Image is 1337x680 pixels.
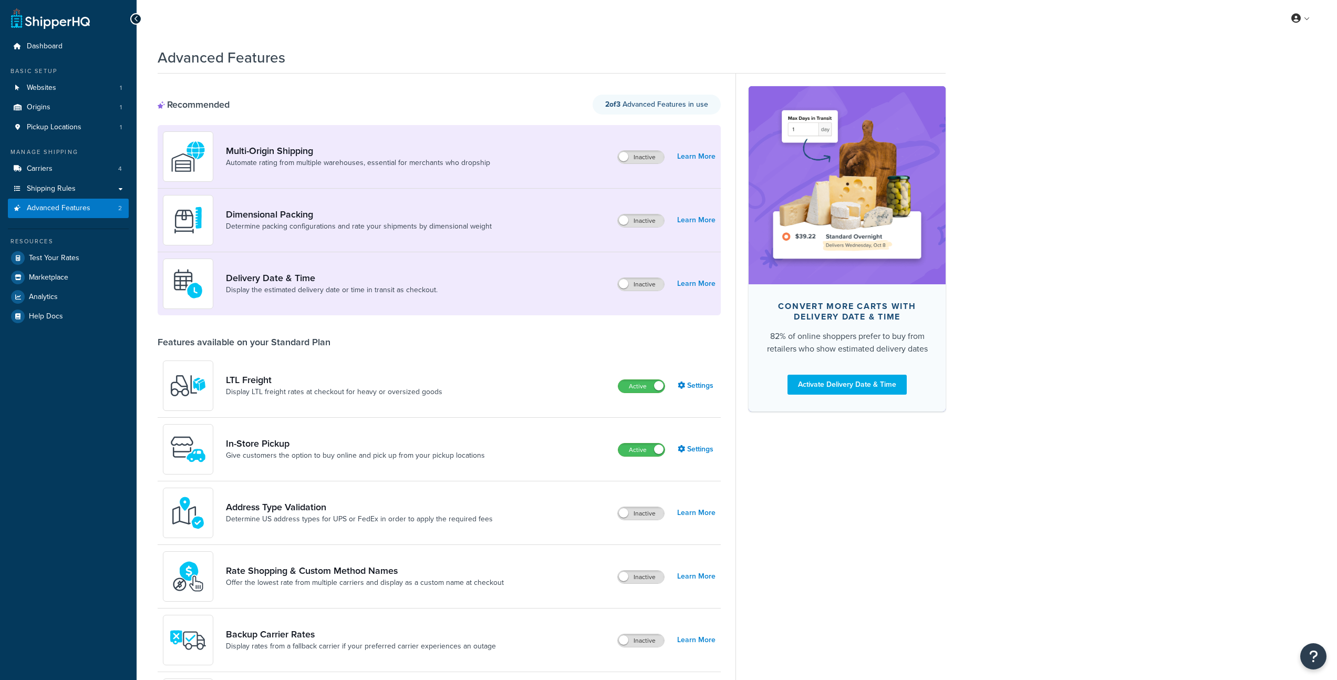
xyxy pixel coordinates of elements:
[120,103,122,112] span: 1
[118,204,122,213] span: 2
[226,221,492,232] a: Determine packing configurations and rate your shipments by dimensional weight
[8,307,129,326] a: Help Docs
[29,273,68,282] span: Marketplace
[170,202,206,239] img: DTVBYsAAAAAASUVORK5CYII=
[27,164,53,173] span: Carriers
[8,37,129,56] a: Dashboard
[8,249,129,267] a: Test Your Rates
[618,214,664,227] label: Inactive
[226,209,492,220] a: Dimensional Packing
[226,438,485,449] a: In-Store Pickup
[158,47,285,68] h1: Advanced Features
[677,149,716,164] a: Learn More
[27,184,76,193] span: Shipping Rules
[27,204,90,213] span: Advanced Features
[618,634,664,647] label: Inactive
[8,98,129,117] a: Origins1
[8,287,129,306] a: Analytics
[764,102,930,268] img: feature-image-ddt-36eae7f7280da8017bfb280eaccd9c446f90b1fe08728e4019434db127062ab4.png
[170,558,206,595] img: icon-duo-feat-rate-shopping-ecdd8bed.png
[170,622,206,658] img: icon-duo-feat-backup-carrier-4420b188.png
[8,118,129,137] li: Pickup Locations
[678,442,716,457] a: Settings
[8,78,129,98] li: Websites
[29,254,79,263] span: Test Your Rates
[158,99,230,110] div: Recommended
[677,633,716,647] a: Learn More
[8,268,129,287] a: Marketplace
[226,565,504,576] a: Rate Shopping & Custom Method Names
[8,179,129,199] a: Shipping Rules
[170,265,206,302] img: gfkeb5ejjkALwAAAABJRU5ErkJggg==
[226,272,438,284] a: Delivery Date & Time
[170,138,206,175] img: WatD5o0RtDAAAAAElFTkSuQmCC
[226,387,442,397] a: Display LTL freight rates at checkout for heavy or oversized goods
[226,145,490,157] a: Multi-Origin Shipping
[29,312,63,321] span: Help Docs
[27,84,56,92] span: Websites
[8,199,129,218] li: Advanced Features
[170,367,206,404] img: y79ZsPf0fXUFUhFXDzUgf+ktZg5F2+ohG75+v3d2s1D9TjoU8PiyCIluIjV41seZevKCRuEjTPPOKHJsQcmKCXGdfprl3L4q7...
[8,237,129,246] div: Resources
[226,285,438,295] a: Display the estimated delivery date or time in transit as checkout.
[765,330,929,355] div: 82% of online shoppers prefer to buy from retailers who show estimated delivery dates
[8,67,129,76] div: Basic Setup
[677,506,716,520] a: Learn More
[618,571,664,583] label: Inactive
[1300,643,1326,669] button: Open Resource Center
[226,374,442,386] a: LTL Freight
[677,213,716,228] a: Learn More
[27,42,63,51] span: Dashboard
[618,151,664,163] label: Inactive
[170,494,206,531] img: kIG8fy0lQAAAABJRU5ErkJggg==
[618,507,664,520] label: Inactive
[158,336,330,348] div: Features available on your Standard Plan
[118,164,122,173] span: 4
[605,99,708,110] span: Advanced Features in use
[605,99,620,110] strong: 2 of 3
[787,375,907,395] a: Activate Delivery Date & Time
[677,569,716,584] a: Learn More
[8,98,129,117] li: Origins
[120,84,122,92] span: 1
[170,431,206,468] img: wfgcfpwTIucLEAAAAASUVORK5CYII=
[618,278,664,291] label: Inactive
[618,444,665,456] label: Active
[226,501,493,513] a: Address Type Validation
[618,380,665,393] label: Active
[226,514,493,524] a: Determine US address types for UPS or FedEx in order to apply the required fees
[29,293,58,302] span: Analytics
[8,148,129,157] div: Manage Shipping
[8,118,129,137] a: Pickup Locations1
[8,159,129,179] li: Carriers
[8,159,129,179] a: Carriers4
[226,578,504,588] a: Offer the lowest rate from multiple carriers and display as a custom name at checkout
[678,378,716,393] a: Settings
[226,450,485,461] a: Give customers the option to buy online and pick up from your pickup locations
[226,629,496,640] a: Backup Carrier Rates
[765,301,929,322] div: Convert more carts with delivery date & time
[8,199,129,218] a: Advanced Features2
[226,158,490,168] a: Automate rating from multiple warehouses, essential for merchants who dropship
[27,103,50,112] span: Origins
[226,641,496,652] a: Display rates from a fallback carrier if your preferred carrier experiences an outage
[677,276,716,291] a: Learn More
[8,78,129,98] a: Websites1
[27,123,81,132] span: Pickup Locations
[120,123,122,132] span: 1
